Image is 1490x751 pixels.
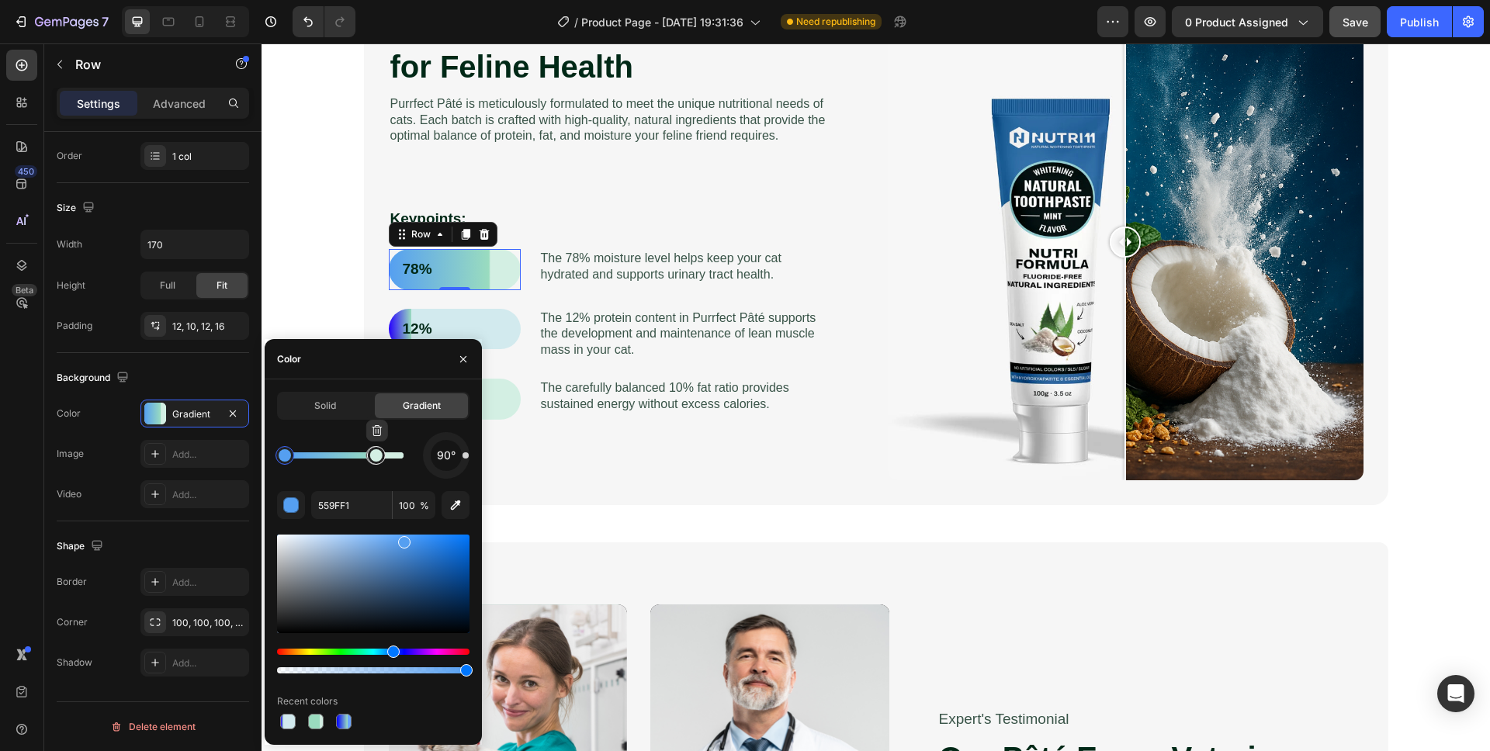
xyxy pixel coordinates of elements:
div: 12, 10, 12, 16 [172,320,245,334]
p: Purrfect Pâté is meticulously formulated to meet the unique nutritional needs of cats. Each batch... [129,53,577,101]
p: 7 [102,12,109,31]
span: Product Page - [DATE] 19:31:36 [581,14,743,30]
p: Advanced [153,95,206,112]
p: Row [75,55,207,74]
input: Auto [141,230,248,258]
div: Beta [12,284,37,296]
div: Shadow [57,656,92,670]
div: Order [57,149,82,163]
div: Add... [172,488,245,502]
div: Gradient [172,407,217,421]
button: 7 [6,6,116,37]
div: Image [57,447,84,461]
div: Hue [277,649,470,655]
button: Delete element [57,715,249,739]
div: Padding [57,319,92,333]
div: Width [57,237,82,251]
div: Size [57,198,98,219]
input: Eg: FFFFFF [311,491,392,519]
p: Keypoints: [129,166,577,185]
iframe: Design area [262,43,1490,751]
span: Fit [217,279,227,292]
button: Save [1329,6,1381,37]
div: Corner [57,615,88,629]
p: 78% [141,216,250,236]
span: Gradient [403,399,441,413]
div: Recent colors [277,694,338,708]
div: Add... [172,656,245,670]
span: % [420,499,429,513]
span: 90° [437,446,456,465]
p: The 12% protein content in Purrfect Pâté supports the development and maintenance of lean muscle ... [279,267,555,315]
div: Row [147,184,172,198]
div: Shape [57,536,106,557]
button: Publish [1387,6,1452,37]
span: Solid [314,399,336,413]
div: Add... [172,576,245,590]
p: 10% [141,346,250,365]
div: 450 [15,165,37,178]
div: Undo/Redo [293,6,355,37]
span: 0 product assigned [1185,14,1288,30]
p: Settings [77,95,120,112]
div: Video [57,487,81,501]
div: Border [57,575,87,589]
span: / [574,14,578,30]
div: 100, 100, 100, 100 [172,616,245,630]
div: Color [277,352,301,366]
p: The carefully balanced 10% fat ratio provides sustained energy without excess calories. [279,337,555,369]
div: Background [57,368,132,389]
div: Color [57,407,81,420]
p: The 78% moisture level helps keep your cat hydrated and supports urinary tract health. [279,207,555,240]
span: Need republishing [796,15,875,29]
div: Delete element [110,718,196,736]
p: Expert's Testimonial [677,666,1100,686]
p: 12% [141,276,250,296]
div: 1 col [172,150,245,164]
span: Save [1343,16,1368,29]
div: Publish [1400,14,1439,30]
span: Full [160,279,175,292]
div: Open Intercom Messenger [1437,675,1474,712]
button: 0 product assigned [1172,6,1323,37]
div: Height [57,279,85,292]
div: Add... [172,448,245,462]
